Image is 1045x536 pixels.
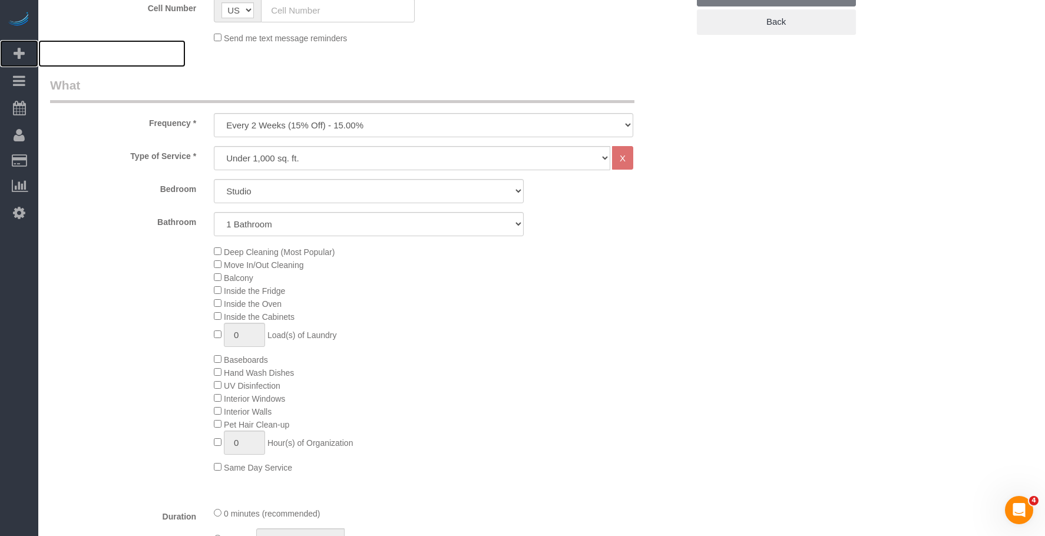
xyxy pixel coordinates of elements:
span: 4 [1029,496,1039,505]
span: Move In/Out Cleaning [224,260,303,270]
span: UV Disinfection [224,381,280,391]
span: Interior Windows [224,394,285,403]
span: Load(s) of Laundry [267,330,337,340]
img: Automaid Logo [7,12,31,28]
label: Bedroom [41,179,205,195]
span: Deep Cleaning (Most Popular) [224,247,335,257]
span: Send me text message reminders [224,34,347,43]
span: Inside the Fridge [224,286,285,296]
iframe: Intercom live chat [1005,496,1033,524]
legend: What [50,77,634,103]
label: Duration [41,507,205,522]
span: Inside the Oven [224,299,282,309]
span: Hour(s) of Organization [267,438,353,448]
span: Same Day Service [224,463,292,472]
span: Interior Walls [224,407,272,416]
span: Baseboards [224,355,268,365]
span: Pet Hair Clean-up [224,420,289,429]
span: 0 minutes (recommended) [224,509,320,518]
label: Type of Service * [41,146,205,162]
span: Inside the Cabinets [224,312,295,322]
label: Frequency * [41,113,205,129]
span: Balcony [224,273,253,283]
label: Bathroom [41,212,205,228]
span: Hand Wash Dishes [224,368,294,378]
a: Back [697,9,856,34]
